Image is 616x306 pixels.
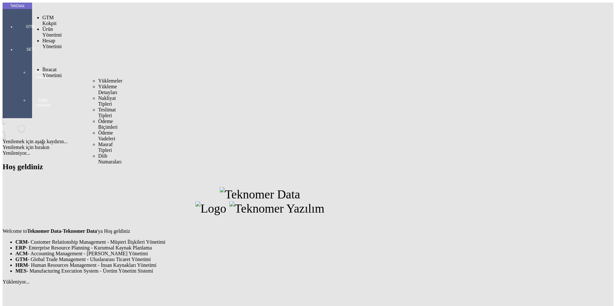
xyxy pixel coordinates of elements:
[98,130,115,141] span: Ödeme Vadeleri
[27,228,61,234] strong: Teknomer Data
[15,245,26,250] strong: ERP
[42,38,62,49] span: Hesap Yönetimi
[21,47,40,52] span: SET
[15,268,517,274] li: - Manufacturing Execution System - Üretim Yönetim Sistemi
[15,239,517,245] li: - Customer Relationship Management - Müşteri İlişkileri Yönetimi
[98,118,117,130] span: Ödeme Biçimleri
[15,239,28,245] strong: CRM
[15,251,517,257] li: - Accounting Management - [PERSON_NAME] Yönetimi
[15,251,28,256] strong: ACM
[3,162,517,171] h2: Hoş geldiniz
[63,228,97,234] strong: Teknomer Data
[15,257,517,262] li: - Global Trade Management - Uluslararası Ticaret Yönetimi
[98,142,113,153] span: Masraf Tipleri
[98,84,117,95] span: Yükleme Detayları
[42,26,62,38] span: Ürün Yönetimi
[98,153,122,164] span: Diib Numaraları
[15,268,27,274] strong: MES
[15,245,517,251] li: - Enterprise Resource Planning - Kurumsal Kaynak Planlama
[15,262,517,268] li: - Human Resources Management - İnsan Kaynakları Yönetimi
[229,201,324,215] img: Teknomer Yazılım
[42,67,62,78] span: İhracat Yönetimi
[220,187,300,201] img: Teknomer Data
[98,107,116,118] span: Teslimat Tipleri
[42,15,56,26] span: GTM Kokpit
[3,150,517,156] div: Yenileniyor...
[15,262,28,268] strong: HRM
[3,139,517,144] div: Yenilemek için aşağı kaydırın...
[15,257,28,262] strong: GTM
[195,201,226,215] img: Logo
[98,78,123,83] span: Yüklemeler
[98,95,116,107] span: Nakliyat Tipleri
[3,144,517,150] div: Yenilemek için bırakın
[3,279,517,285] div: Yükleniyor...
[3,228,517,234] p: Welcome to - 'ya Hoş geldiniz
[3,3,32,8] div: TekData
